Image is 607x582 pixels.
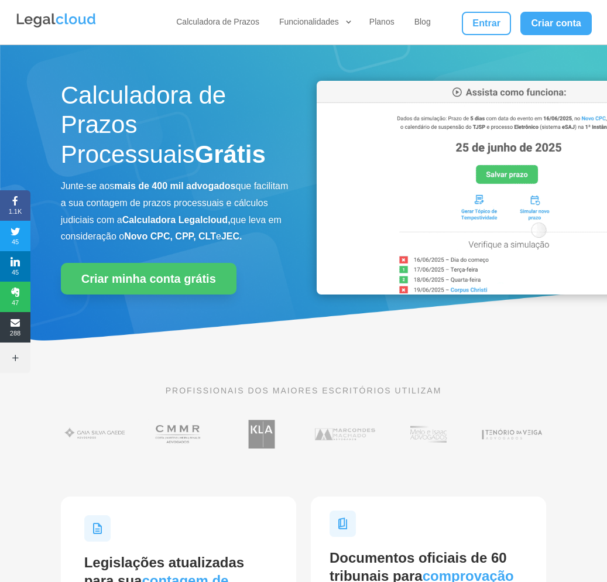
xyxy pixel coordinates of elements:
img: Ícone Documentos para Tempestividade [330,511,356,537]
img: Koury Lopes Advogados [227,415,296,453]
img: Costa Martins Meira Rinaldi Advogados [144,415,213,453]
b: Novo CPC, CPP, CLT [124,231,216,241]
b: Calculadora Legalcloud, [122,215,231,225]
a: Criar minha conta grátis [61,263,236,295]
img: Tenório da Veiga Advogados [478,415,547,453]
img: Ícone Legislações [84,515,111,542]
b: JEC. [221,231,242,241]
a: Entrar [462,12,511,35]
img: Profissionais do escritório Melo e Isaac Advogados utilizam a Legalcloud [394,415,463,453]
img: Marcondes Machado Advogados utilizam a Legalcloud [311,415,380,453]
strong: Grátis [194,141,265,168]
p: PROFISSIONAIS DOS MAIORES ESCRITÓRIOS UTILIZAM [61,384,547,397]
a: Funcionalidades [276,16,353,32]
img: Gaia Silva Gaede Advogados Associados [61,415,130,453]
img: Legalcloud Logo [15,12,97,29]
a: Calculadora de Prazos [173,16,263,32]
a: Blog [411,16,434,32]
h1: Calculadora de Prazos Processuais [61,81,290,175]
a: Logo da Legalcloud [15,21,97,31]
b: mais de 400 mil advogados [114,181,235,191]
p: Junte-se aos que facilitam a sua contagem de prazos processuais e cálculos judiciais com a que le... [61,178,290,245]
a: Planos [366,16,398,32]
a: Criar conta [520,12,592,35]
